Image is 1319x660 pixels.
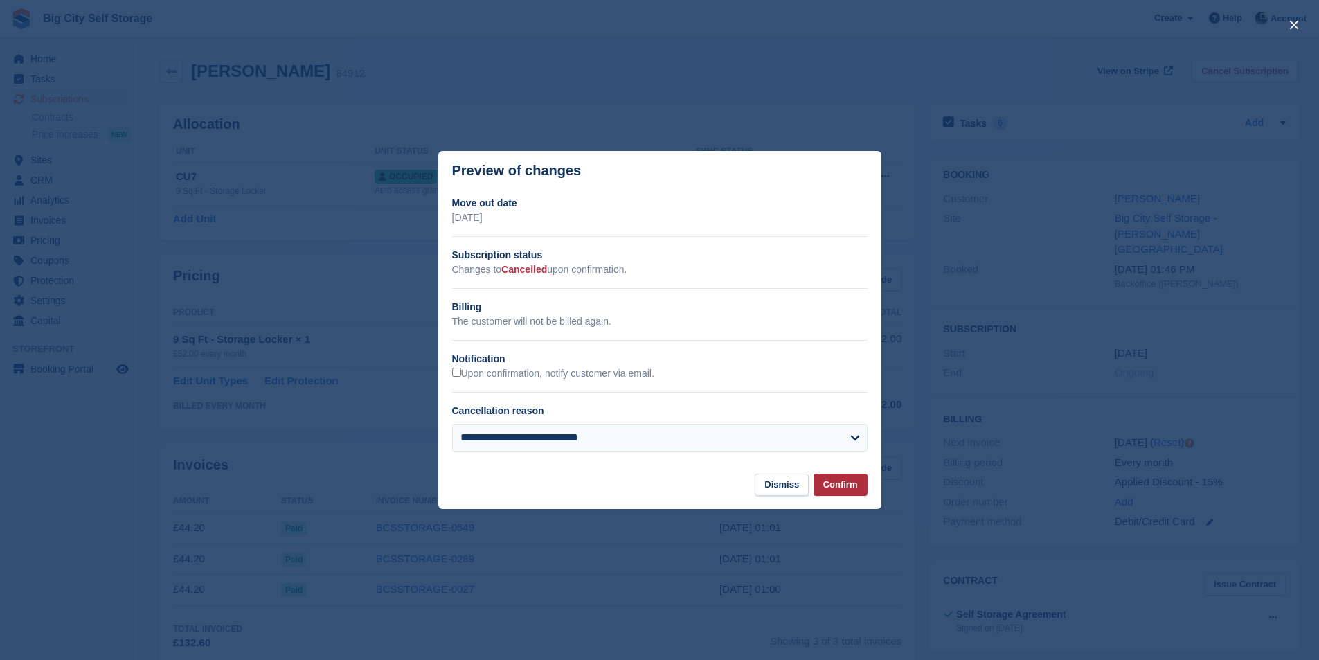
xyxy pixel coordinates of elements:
[452,262,868,277] p: Changes to upon confirmation.
[452,196,868,211] h2: Move out date
[452,248,868,262] h2: Subscription status
[501,264,547,275] span: Cancelled
[452,352,868,366] h2: Notification
[452,211,868,225] p: [DATE]
[452,405,544,416] label: Cancellation reason
[452,163,582,179] p: Preview of changes
[452,314,868,329] p: The customer will not be billed again.
[1283,14,1305,36] button: close
[755,474,809,497] button: Dismiss
[452,368,461,377] input: Upon confirmation, notify customer via email.
[814,474,868,497] button: Confirm
[452,368,654,380] label: Upon confirmation, notify customer via email.
[452,300,868,314] h2: Billing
